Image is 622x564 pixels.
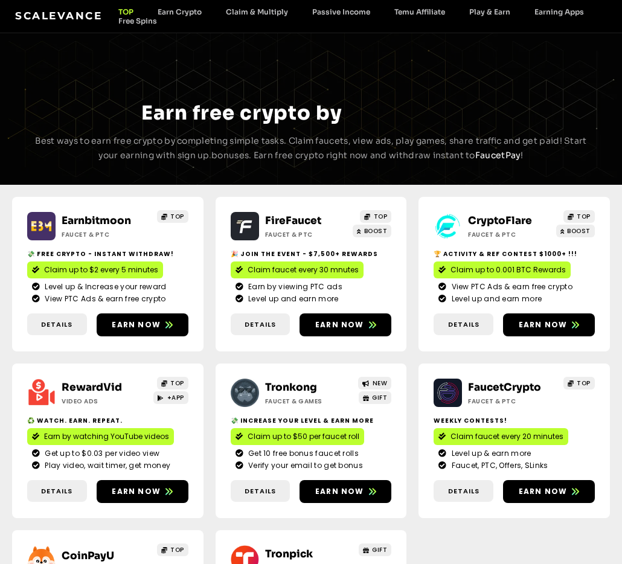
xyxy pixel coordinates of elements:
span: Claim up to $2 every 5 minutes [44,264,158,275]
span: Earn by viewing PTC ads [245,281,342,292]
span: Claim up to $50 per faucet roll [248,431,359,442]
span: Details [41,319,72,330]
a: Earn Crypto [146,7,214,16]
a: Tronkong [265,381,317,394]
span: Earn now [112,486,161,497]
a: Scalevance [15,10,102,22]
h2: 🏆 Activity & ref contest $1000+ !!! [434,249,595,258]
span: Details [41,486,72,496]
span: Level up and earn more [449,293,542,304]
a: CryptoFlare [468,214,532,227]
a: TOP [563,377,595,389]
span: Level up & earn more [449,448,531,459]
span: TOP [577,212,591,221]
span: Details [448,319,479,330]
a: Details [434,313,493,336]
span: Claim faucet every 20 minutes [450,431,563,442]
h2: 💸 Free crypto - Instant withdraw! [27,249,188,258]
h2: Faucet & PTC [265,230,348,239]
p: Best ways to earn free crypto by completing simple tasks. Claim faucets, view ads, play games, sh... [30,134,592,163]
span: Claim faucet every 30 mnutes [248,264,359,275]
span: Earn now [112,319,161,330]
a: Free Spins [106,16,169,25]
a: Claim faucet every 20 minutes [434,428,568,445]
a: TOP [563,210,595,223]
a: Claim up to $2 every 5 minutes [27,261,163,278]
span: BOOST [364,226,388,236]
a: FireFaucet [265,214,321,227]
a: TOP [157,210,188,223]
a: TOP [106,7,146,16]
a: GIFT [359,543,392,556]
span: Earn now [519,319,568,330]
h2: Faucet & Games [265,397,348,406]
a: Claim up to 0.001 BTC Rewards [434,261,571,278]
h2: Weekly contests! [434,416,595,425]
a: Details [231,480,290,502]
span: Get up to $0.03 per video view [42,448,159,459]
h2: 🎉 Join the event - $7,500+ Rewards [231,249,392,258]
span: Earn free crypto by [141,101,342,125]
a: Claim up to $50 per faucet roll [231,428,364,445]
h2: Video ads [62,397,144,406]
span: Get 10 free bonus faucet rolls [245,448,359,459]
span: TOP [170,545,184,554]
span: TOP [577,379,591,388]
a: +APP [153,391,188,404]
h2: Faucet & PTC [468,230,551,239]
a: CoinPayU [62,550,114,562]
span: Faucet, PTC, Offers, SLinks [449,460,548,471]
a: Tronpick [265,548,313,560]
span: TOP [170,212,184,221]
span: Level up and earn more [245,293,339,304]
a: Details [231,313,290,336]
a: Earn now [97,313,188,336]
a: Details [27,480,87,502]
span: GIFT [372,393,387,402]
a: NEW [358,377,391,389]
a: RewardVid [62,381,122,394]
a: Passive Income [300,7,382,16]
span: Details [448,486,479,496]
a: Earning Apps [522,7,596,16]
nav: Menu [106,7,607,25]
span: Play video, wait timer, get money [42,460,170,471]
a: FaucetPay [475,150,521,161]
a: Temu Affiliate [382,7,457,16]
a: Earn now [300,480,391,503]
span: BOOST [567,226,591,236]
span: Details [245,319,276,330]
span: Details [245,486,276,496]
span: View PTC Ads & earn free crypto [42,293,165,304]
h2: Faucet & PTC [468,397,551,406]
a: TOP [157,377,188,389]
a: GIFT [359,391,392,404]
span: Earn now [519,486,568,497]
h2: ♻️ Watch. Earn. Repeat. [27,416,188,425]
a: BOOST [556,225,595,237]
a: Details [434,480,493,502]
a: Earn by watching YouTube videos [27,428,174,445]
a: FaucetCrypto [468,381,541,394]
a: TOP [360,210,391,223]
span: GIFT [372,545,387,554]
a: Earnbitmoon [62,214,131,227]
span: +APP [167,393,184,402]
span: TOP [170,379,184,388]
a: TOP [157,543,188,556]
span: View PTC Ads & earn free crypto [449,281,572,292]
span: Earn by watching YouTube videos [44,431,169,442]
span: Earn now [315,319,364,330]
span: Claim up to 0.001 BTC Rewards [450,264,566,275]
a: Claim faucet every 30 mnutes [231,261,364,278]
a: BOOST [353,225,391,237]
span: NEW [373,379,388,388]
h2: 💸 Increase your level & earn more [231,416,392,425]
a: Earn now [97,480,188,503]
a: Earn now [503,480,595,503]
span: TOP [374,212,388,221]
a: Details [27,313,87,336]
span: Level up & Increase your reward [42,281,166,292]
a: Earn now [300,313,391,336]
